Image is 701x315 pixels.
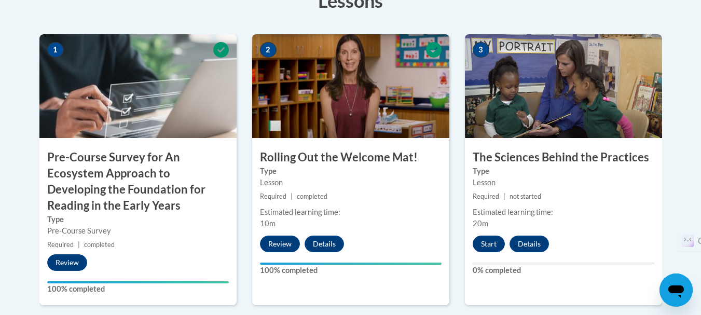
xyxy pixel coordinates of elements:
label: 0% completed [473,265,654,276]
img: Course Image [465,34,662,138]
img: Course Image [252,34,449,138]
button: Details [510,236,549,252]
h3: The Sciences Behind the Practices [465,149,662,166]
div: Lesson [260,177,442,188]
span: Required [473,193,499,200]
span: completed [84,241,115,249]
label: 100% completed [260,265,442,276]
span: Required [260,193,286,200]
h3: Rolling Out the Welcome Mat! [252,149,449,166]
iframe: Button to launch messaging window [659,273,693,307]
button: Review [260,236,300,252]
div: Estimated learning time: [260,207,442,218]
span: 2 [260,42,277,58]
label: Type [473,166,654,177]
span: 20m [473,219,488,228]
div: Estimated learning time: [473,207,654,218]
div: Lesson [473,177,654,188]
span: 1 [47,42,64,58]
div: Your progress [47,281,229,283]
h3: Pre-Course Survey for An Ecosystem Approach to Developing the Foundation for Reading in the Early... [39,149,237,213]
span: 10m [260,219,276,228]
div: Your progress [260,263,442,265]
span: Required [47,241,74,249]
label: Type [47,214,229,225]
span: 3 [473,42,489,58]
button: Details [305,236,344,252]
button: Start [473,236,505,252]
span: | [78,241,80,249]
img: Course Image [39,34,237,138]
div: Pre-Course Survey [47,225,229,237]
span: | [291,193,293,200]
span: completed [297,193,327,200]
label: 100% completed [47,283,229,295]
span: not started [510,193,541,200]
label: Type [260,166,442,177]
button: Review [47,254,87,271]
span: | [503,193,505,200]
